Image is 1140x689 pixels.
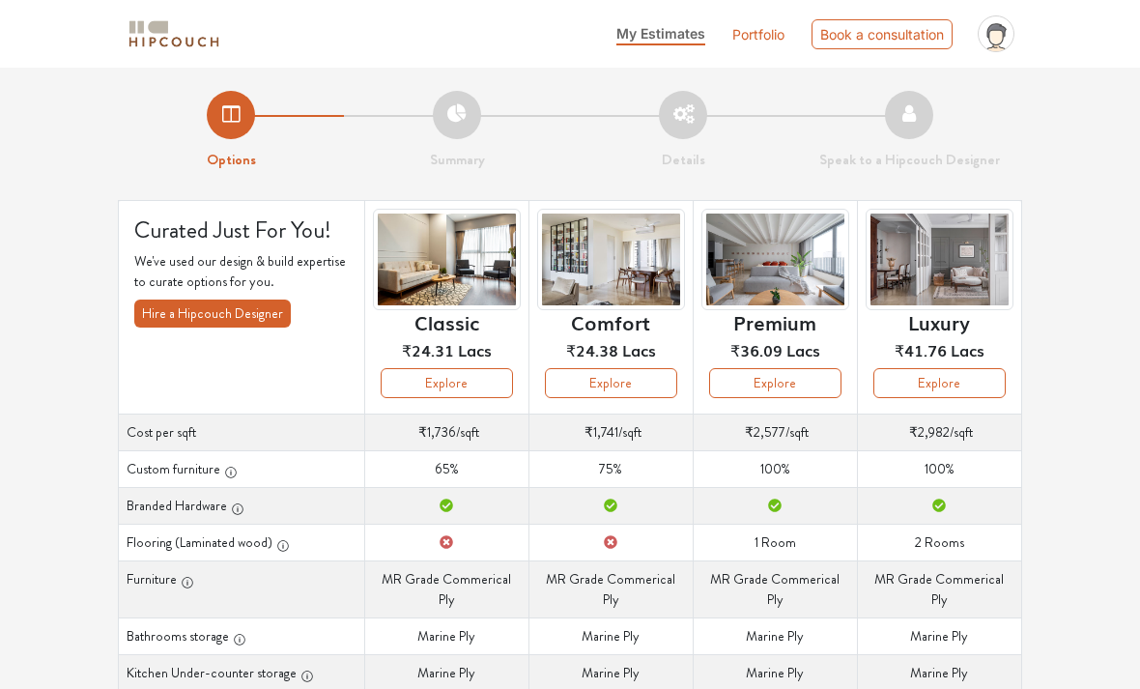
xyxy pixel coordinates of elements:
[537,209,685,310] img: header-preview
[365,450,529,487] td: 65%
[134,300,291,328] button: Hire a Hipcouch Designer
[381,368,513,398] button: Explore
[207,149,256,170] strong: Options
[857,524,1021,560] td: 2 Rooms
[732,24,784,44] a: Portfolio
[733,310,816,333] h6: Premium
[365,560,529,617] td: MR Grade Commerical Ply
[857,560,1021,617] td: MR Grade Commerical Ply
[134,251,349,292] p: We've used our design & build expertise to curate options for you.
[693,524,857,560] td: 1 Room
[857,617,1021,654] td: Marine Ply
[622,338,656,361] span: Lacs
[693,450,857,487] td: 100%
[873,368,1006,398] button: Explore
[402,338,454,361] span: ₹24.31
[119,450,365,487] th: Custom furniture
[458,338,492,361] span: Lacs
[909,422,950,442] span: ₹2,982
[528,617,693,654] td: Marine Ply
[119,617,365,654] th: Bathrooms storage
[528,414,693,450] td: /sqft
[662,149,705,170] strong: Details
[119,487,365,524] th: Branded Hardware
[616,25,705,42] span: My Estimates
[134,216,349,244] h4: Curated Just For You!
[365,617,529,654] td: Marine Ply
[951,338,984,361] span: Lacs
[819,149,1000,170] strong: Speak to a Hipcouch Designer
[701,209,849,310] img: header-preview
[373,209,521,310] img: header-preview
[528,450,693,487] td: 75%
[857,450,1021,487] td: 100%
[528,560,693,617] td: MR Grade Commerical Ply
[119,414,365,450] th: Cost per sqft
[908,310,970,333] h6: Luxury
[571,310,650,333] h6: Comfort
[895,338,947,361] span: ₹41.76
[745,422,785,442] span: ₹2,577
[857,414,1021,450] td: /sqft
[812,19,953,49] div: Book a consultation
[693,414,857,450] td: /sqft
[119,524,365,560] th: Flooring (Laminated wood)
[126,13,222,56] span: logo-horizontal.svg
[786,338,820,361] span: Lacs
[430,149,485,170] strong: Summary
[584,422,618,442] span: ₹1,741
[693,617,857,654] td: Marine Ply
[418,422,456,442] span: ₹1,736
[545,368,677,398] button: Explore
[709,368,841,398] button: Explore
[119,560,365,617] th: Furniture
[414,310,479,333] h6: Classic
[365,414,529,450] td: /sqft
[866,209,1013,310] img: header-preview
[126,17,222,51] img: logo-horizontal.svg
[693,560,857,617] td: MR Grade Commerical Ply
[730,338,783,361] span: ₹36.09
[566,338,618,361] span: ₹24.38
